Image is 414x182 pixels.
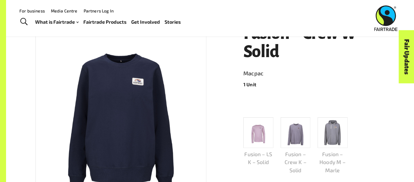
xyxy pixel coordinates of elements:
p: Fusion – LS K – Solid [243,150,273,166]
a: Toggle Search [16,14,31,29]
a: Fusion – Hoody M – Marle [318,117,348,174]
a: Fusion – Crew K – Solid [281,117,311,174]
a: Stories [165,18,181,26]
a: Partners Log In [84,8,114,13]
p: 1 Unit [243,81,385,88]
p: Fusion – Crew K – Solid [281,150,311,174]
a: Macpac [243,69,385,78]
a: Media Centre [51,8,78,13]
h1: Fusion – Crew W – Solid [243,25,385,61]
a: For business [19,8,45,13]
img: Fairtrade Australia New Zealand logo [374,5,398,31]
p: Fusion – Hoody M – Marle [318,150,348,174]
a: What is Fairtrade [35,18,78,26]
a: Get Involved [131,18,160,26]
a: Fusion – LS K – Solid [243,117,273,166]
a: Fairtrade Products [83,18,126,26]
